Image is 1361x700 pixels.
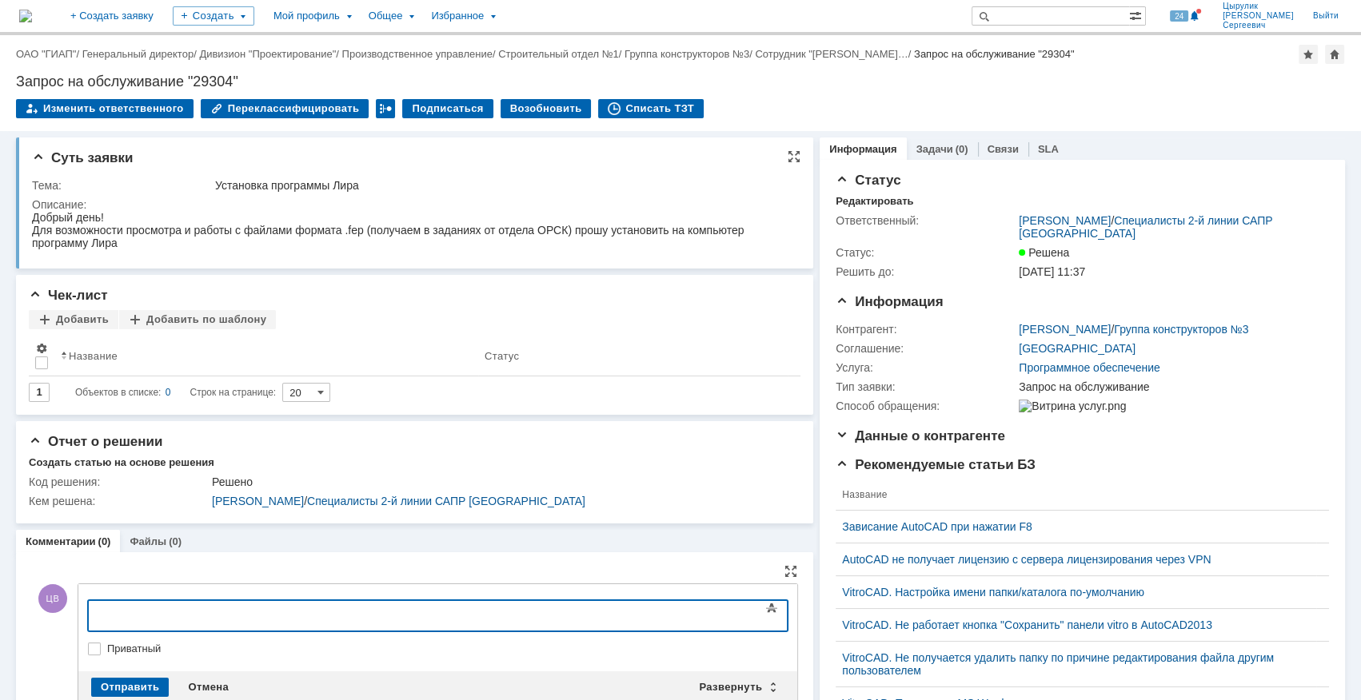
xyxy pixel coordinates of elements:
div: / [16,48,82,60]
div: На всю страницу [784,565,797,578]
span: Данные о контрагенте [836,428,1005,443]
span: [DATE] 11:37 [1019,265,1085,278]
a: [PERSON_NAME] [1019,214,1111,227]
th: Название [54,336,478,376]
span: Расширенный поиск [1129,7,1145,22]
a: Связи [988,143,1019,155]
div: Статус [485,350,519,362]
a: SLA [1038,143,1059,155]
a: [PERSON_NAME] [212,495,304,507]
a: Специалисты 2-й линии САПР [GEOGRAPHIC_DATA] [307,495,585,507]
div: Название [69,350,118,362]
a: ОАО "ГИАП" [16,48,76,60]
span: [PERSON_NAME] [1223,11,1294,21]
a: Зависание AutoCAD при нажатии F8 [842,520,1310,533]
div: Способ обращения: [836,400,1016,412]
div: Создать [173,6,254,26]
div: Добавить в избранное [1299,45,1318,64]
a: Производственное управление [342,48,493,60]
div: / [625,48,755,60]
span: Рекомендуемые статьи БЗ [836,457,1036,472]
span: 24 [1170,10,1188,22]
span: Суть заявки [32,150,133,165]
div: Сделать домашней страницей [1325,45,1344,64]
a: Информация [829,143,896,155]
a: Сотрудник "[PERSON_NAME]… [755,48,908,60]
div: (0) [98,535,111,547]
span: Решена [1019,246,1069,259]
div: Код решения: [29,475,209,488]
div: Запрос на обслуживание "29304" [914,48,1075,60]
th: Название [836,479,1316,511]
div: Статус: [836,246,1016,259]
div: Кем решена: [29,495,209,507]
div: / [212,495,790,507]
div: Установка программы Лира [215,179,790,192]
a: [PERSON_NAME] [1019,323,1111,336]
a: Строительный отдел №1 [498,48,619,60]
span: Информация [836,294,943,309]
div: Ответственный: [836,214,1016,227]
a: Перейти на домашнюю страницу [19,10,32,22]
a: AutoCAD не получает лицензию с сервера лицензирования через VPN [842,553,1310,566]
div: / [1019,323,1248,336]
div: (0) [956,143,968,155]
div: Решено [212,475,790,488]
div: Создать статью на основе решения [29,456,214,469]
a: Задачи [916,143,953,155]
div: Соглашение: [836,342,1016,355]
span: ЦВ [38,584,67,613]
div: Запрос на обслуживание [1019,380,1321,393]
div: Редактировать [836,195,913,208]
div: / [199,48,341,60]
div: / [342,48,499,60]
div: Услуга: [836,361,1016,374]
img: logo [19,10,32,22]
i: Строк на странице: [75,383,276,402]
img: Витрина услуг.png [1019,400,1126,412]
span: Настройки [35,342,48,355]
div: (0) [169,535,182,547]
span: Показать панель инструментов [762,599,781,618]
div: Тип заявки: [836,380,1016,393]
a: Специалисты 2-й линии САПР [GEOGRAPHIC_DATA] [1019,214,1272,240]
div: 0 [166,383,171,402]
th: Статус [478,336,788,376]
div: Запрос на обслуживание "29304" [16,74,1345,89]
div: / [498,48,625,60]
span: Объектов в списке: [75,387,161,398]
div: Контрагент: [836,323,1016,336]
a: Генеральный директор [82,48,194,60]
a: Группа конструкторов №3 [1114,323,1248,336]
span: Отчет о решении [29,434,162,449]
a: VitroCAD. Не работает кнопка "Сохранить" панели vitro в AutoCAD2013 [842,618,1310,631]
label: Приватный [107,642,784,655]
div: / [1019,214,1321,240]
a: Группа конструкторов №3 [625,48,749,60]
a: Дивизион "Проектирование" [199,48,336,60]
span: Сергеевич [1223,21,1294,30]
a: Файлы [130,535,166,547]
a: Комментарии [26,535,96,547]
a: VitroCAD. Не получается удалить папку по причине редактирования файла другим пользователем [842,651,1310,677]
a: VitroCAD. Настройка имени папки/каталога по-умолчанию [842,586,1310,599]
div: На всю страницу [788,150,800,163]
span: Цырулик [1223,2,1294,11]
div: Описание: [32,198,793,211]
div: / [755,48,914,60]
div: Работа с массовостью [376,99,395,118]
div: Тема: [32,179,212,192]
span: Статус [836,173,900,188]
a: Программное обеспечение [1019,361,1160,374]
span: Чек-лист [29,288,108,303]
div: Решить до: [836,265,1016,278]
a: [GEOGRAPHIC_DATA] [1019,342,1135,355]
div: / [82,48,200,60]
